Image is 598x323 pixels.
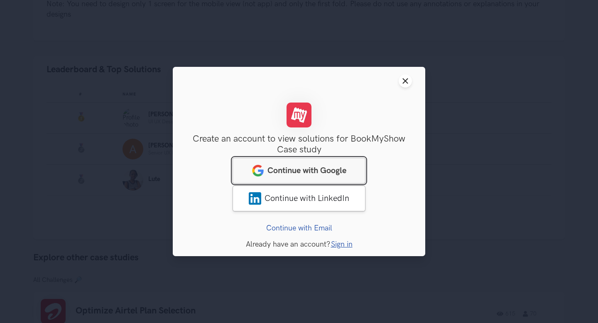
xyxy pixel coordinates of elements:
[252,164,264,177] img: google
[331,240,353,249] a: Sign in
[266,224,332,232] a: Continue with Email
[265,193,349,203] span: Continue with LinkedIn
[249,192,261,205] img: LinkedIn
[246,240,330,249] span: Already have an account?
[186,134,412,156] h3: Create an account to view solutions for BookMyShow Case study
[233,158,365,184] a: googleContinue with Google
[233,186,365,211] a: LinkedInContinue with LinkedIn
[267,166,346,176] span: Continue with Google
